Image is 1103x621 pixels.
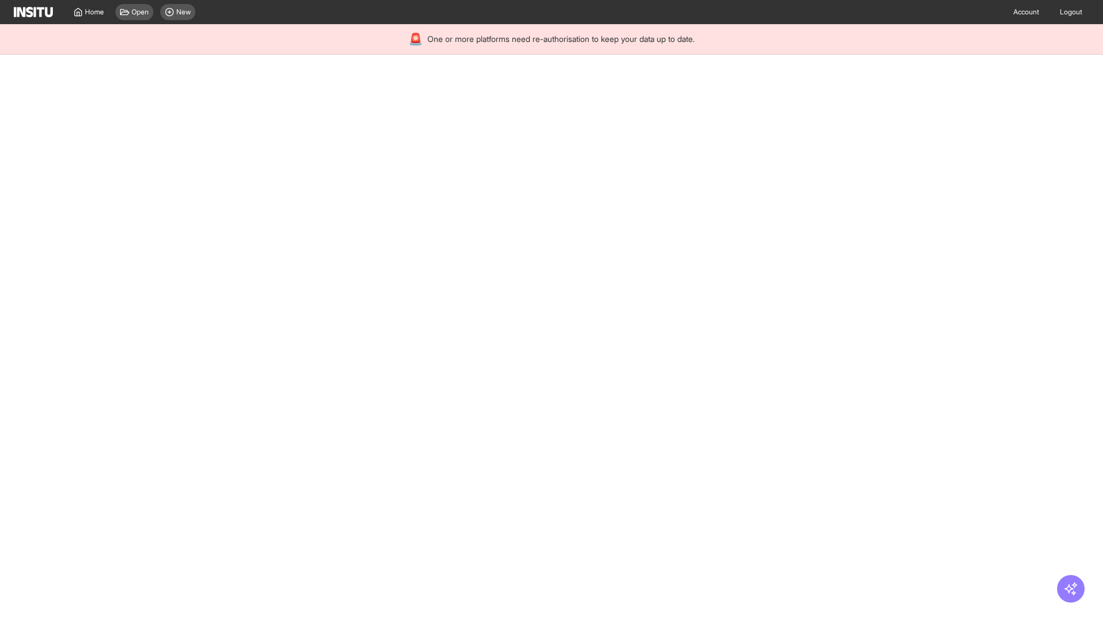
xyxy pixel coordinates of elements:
[14,7,53,17] img: Logo
[176,7,191,17] span: New
[408,31,423,47] div: 🚨
[132,7,149,17] span: Open
[85,7,104,17] span: Home
[427,33,695,45] span: One or more platforms need re-authorisation to keep your data up to date.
